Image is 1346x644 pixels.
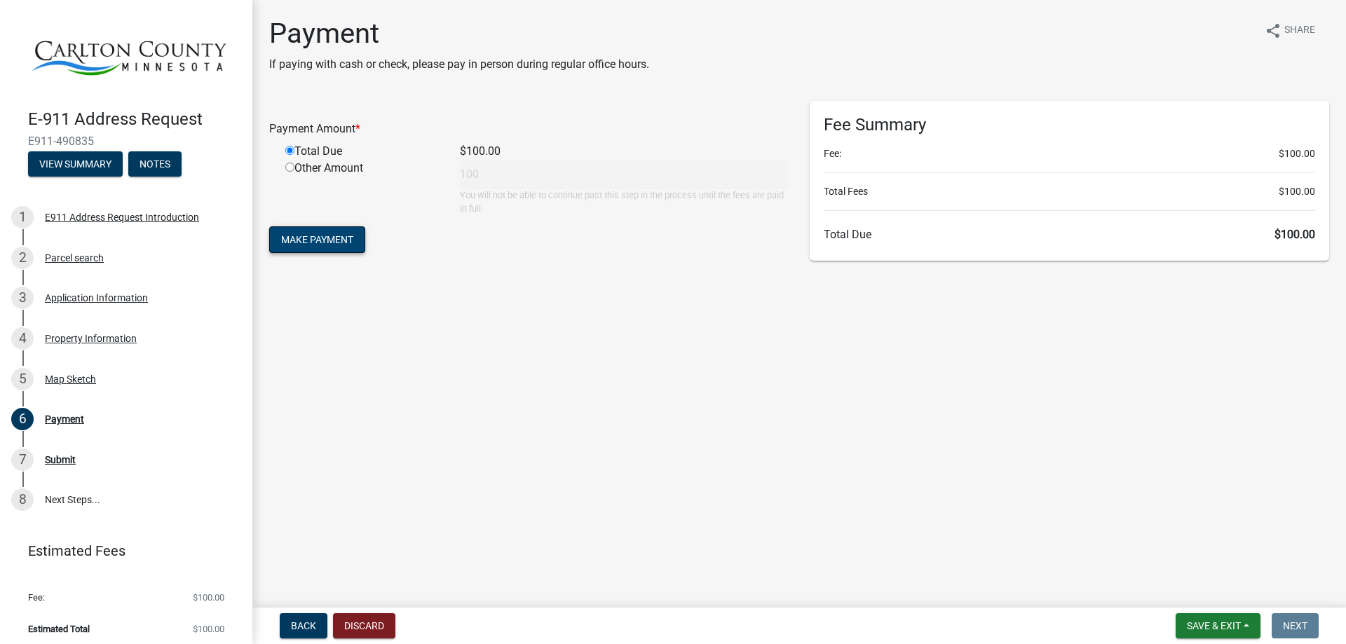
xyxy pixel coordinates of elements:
[824,115,1315,135] h6: Fee Summary
[291,620,316,631] span: Back
[11,247,34,269] div: 2
[28,109,241,130] h4: E-911 Address Request
[1284,22,1315,39] span: Share
[11,488,34,511] div: 8
[11,206,34,228] div: 1
[269,17,649,50] h1: Payment
[1279,184,1315,199] span: $100.00
[11,537,230,565] a: Estimated Fees
[128,160,182,171] wm-modal-confirm: Notes
[824,184,1315,199] li: Total Fees
[45,293,148,303] div: Application Information
[1279,146,1315,161] span: $100.00
[28,151,123,177] button: View Summary
[1283,620,1307,631] span: Next
[824,228,1315,241] h6: Total Due
[45,455,76,465] div: Submit
[269,226,365,253] button: Make Payment
[193,624,224,633] span: $100.00
[11,448,34,471] div: 7
[11,287,34,309] div: 3
[128,151,182,177] button: Notes
[280,613,327,638] button: Back
[11,368,34,390] div: 5
[269,56,649,73] p: If paying with cash or check, please pay in person during regular office hours.
[45,253,104,263] div: Parcel search
[45,334,137,343] div: Property Information
[11,327,34,350] div: 4
[449,143,799,160] div: $100.00
[1265,22,1282,39] i: share
[1274,228,1315,241] span: $100.00
[45,212,199,222] div: E911 Address Request Introduction
[1187,620,1241,631] span: Save & Exit
[28,15,230,95] img: Carlton County, Minnesota
[275,143,449,160] div: Total Due
[11,408,34,430] div: 6
[28,593,45,602] span: Fee:
[28,135,224,148] span: E911-490835
[1253,17,1326,44] button: shareShare
[193,593,224,602] span: $100.00
[1272,613,1319,638] button: Next
[275,160,449,215] div: Other Amount
[28,624,90,633] span: Estimated Total
[259,121,799,137] div: Payment Amount
[1176,613,1260,638] button: Save & Exit
[824,146,1315,161] li: Fee:
[28,160,123,171] wm-modal-confirm: Summary
[45,374,96,384] div: Map Sketch
[333,613,395,638] button: Discard
[45,414,84,424] div: Payment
